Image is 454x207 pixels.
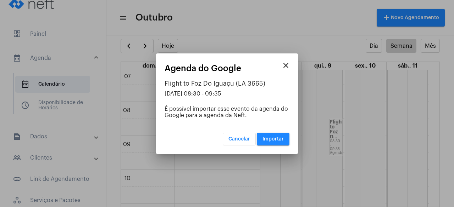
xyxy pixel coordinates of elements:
[165,64,241,73] span: Agenda do Google
[282,61,290,70] mat-icon: close
[257,133,289,145] button: Importar
[223,133,256,145] button: Cancelar
[165,106,289,119] div: É possível importar esse evento da agenda do Google para a agenda da Neft.
[262,137,284,142] span: Importar
[165,91,289,97] div: [DATE] 08:30 - 09:35
[165,80,289,87] div: Flight to Foz Do Iguaçu (LA 3665)
[228,137,250,142] span: Cancelar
